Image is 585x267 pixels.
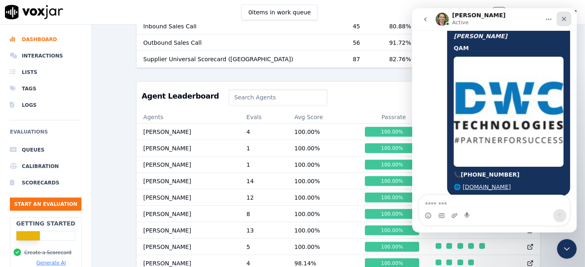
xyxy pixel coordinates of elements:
td: [PERSON_NAME] [137,173,240,189]
td: [PERSON_NAME] [137,189,240,206]
td: Outbound Sales Call [137,35,346,51]
td: 100.00 % [288,206,359,222]
button: Send a message… [141,201,154,214]
td: [PERSON_NAME] [137,222,240,239]
button: 0 [491,7,516,18]
a: Logs [10,97,81,113]
td: 100.00 % [288,140,359,157]
a: [DOMAIN_NAME] [51,175,99,182]
button: Start recording [52,204,59,211]
td: 100.00 % [288,189,359,206]
iframe: Intercom live chat [557,239,577,259]
td: 13 [240,222,288,239]
a: Queues [10,142,81,158]
div: 100.00 % [365,127,419,137]
div: 100.00 % [365,160,419,170]
td: 100.00 % [288,222,359,239]
td: 100.00 % [288,157,359,173]
td: 5 [240,239,288,255]
td: 56 [346,35,383,51]
div: 100.00 % [365,143,419,153]
a: Interactions [10,48,81,64]
h3: Agent Leaderboard [142,92,219,100]
td: 1 [240,157,288,173]
button: 0items in work queue [241,5,318,20]
b: [PHONE_NUMBER] [49,163,107,170]
th: Avg Score [288,110,359,124]
td: 4 [240,124,288,140]
a: Dashboard [10,31,81,48]
td: 14 [240,173,288,189]
div: 100.00 % [365,226,419,235]
div: 📞 [42,163,151,171]
td: 100.00 % [288,124,359,140]
a: Scorecards [10,175,81,191]
button: Emoji picker [13,204,19,211]
th: Agents [137,110,240,124]
th: Evals [240,110,288,124]
td: [PERSON_NAME] [137,206,240,222]
td: 45 [346,18,383,35]
td: [PERSON_NAME] [137,157,240,173]
td: Inbound Sales Call [137,18,346,35]
td: 12 [240,189,288,206]
td: [PERSON_NAME] [137,140,240,157]
td: 8 [240,206,288,222]
div: 100.00 % [365,209,419,219]
th: Passrate [358,110,429,124]
a: Lists [10,64,81,81]
h6: Evaluations [10,127,81,142]
td: 100.00 % [288,239,359,255]
div: 100.00 % [365,242,419,252]
td: 91.72 % [383,35,436,51]
input: Search Agents [229,89,327,106]
b: QAM [42,37,57,43]
button: [PERSON_NAME] [531,7,585,17]
td: [PERSON_NAME] [137,124,240,140]
button: Start an Evaluation [10,198,81,211]
a: Calibration [10,158,81,175]
td: 87 [346,51,383,67]
button: Gif picker [26,204,32,211]
img: voxjar logo [5,5,63,19]
td: 80.88 % [383,18,436,35]
textarea: Message… [7,187,158,201]
td: Supplier Universal Scorecard ([GEOGRAPHIC_DATA]) [137,51,346,67]
div: 100.00 % [365,176,419,186]
button: Create a Scorecard [24,249,72,256]
td: 82.76 % [383,51,436,67]
td: [PERSON_NAME] [137,239,240,255]
td: 100.00 % [288,173,359,189]
div: 100.00 % [365,193,419,203]
h2: Getting Started [16,219,75,228]
button: 0 [491,7,508,18]
button: Upload attachment [39,204,46,211]
div: 🌐 [42,175,151,183]
td: 1 [240,140,288,157]
b: [PERSON_NAME] [42,25,95,31]
a: Tags [10,81,81,97]
iframe: Intercom live chat [412,8,577,232]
